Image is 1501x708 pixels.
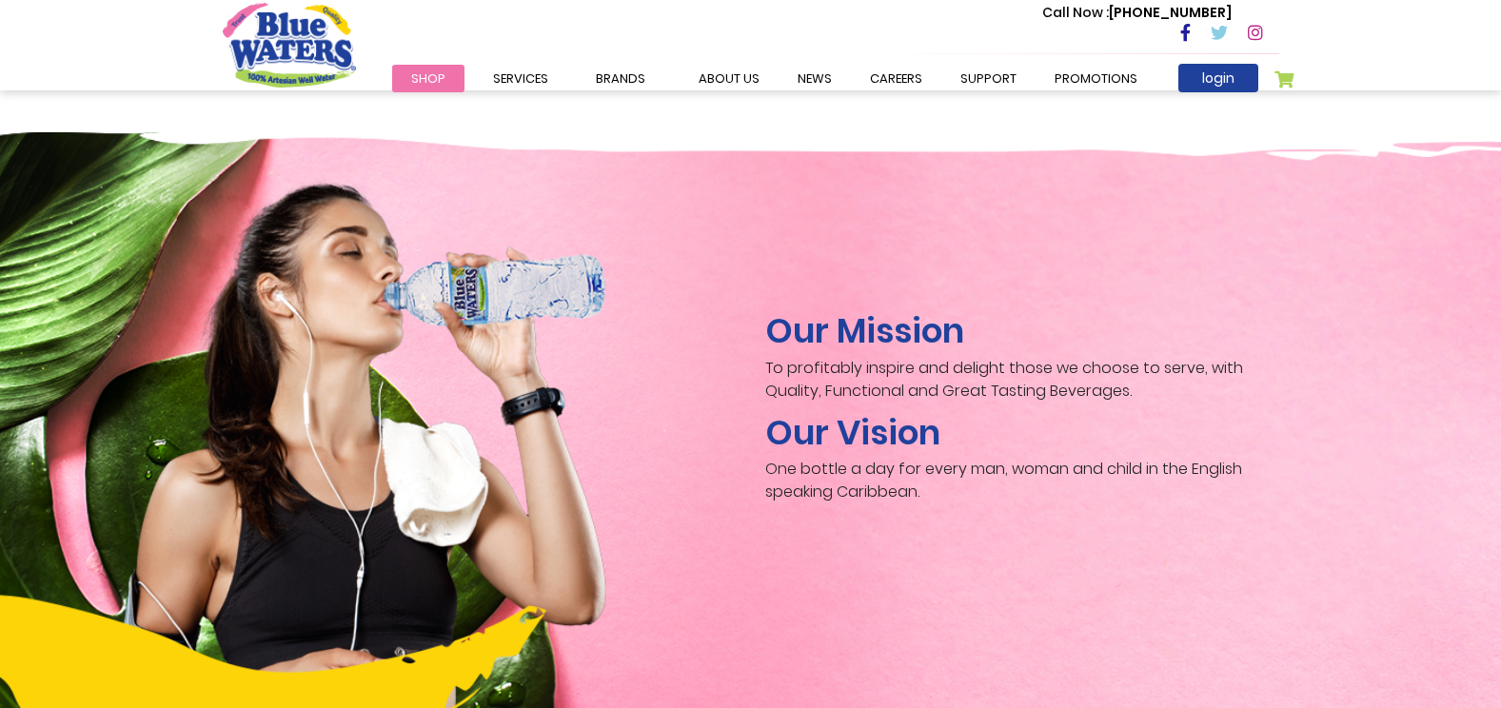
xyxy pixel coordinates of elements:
span: Call Now : [1042,3,1109,22]
p: [PHONE_NUMBER] [1042,3,1232,23]
a: about us [680,65,779,92]
span: Brands [596,69,645,88]
a: login [1178,64,1258,92]
h2: Our Mission [765,310,1279,351]
a: store logo [223,3,356,87]
a: Promotions [1036,65,1156,92]
p: One bottle a day for every man, woman and child in the English speaking Caribbean. [765,458,1279,503]
p: To profitably inspire and delight those we choose to serve, with Quality, Functional and Great Ta... [765,357,1279,403]
h2: Our Vision [765,412,1279,453]
span: Shop [411,69,445,88]
a: support [941,65,1036,92]
span: Services [493,69,548,88]
a: News [779,65,851,92]
a: careers [851,65,941,92]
